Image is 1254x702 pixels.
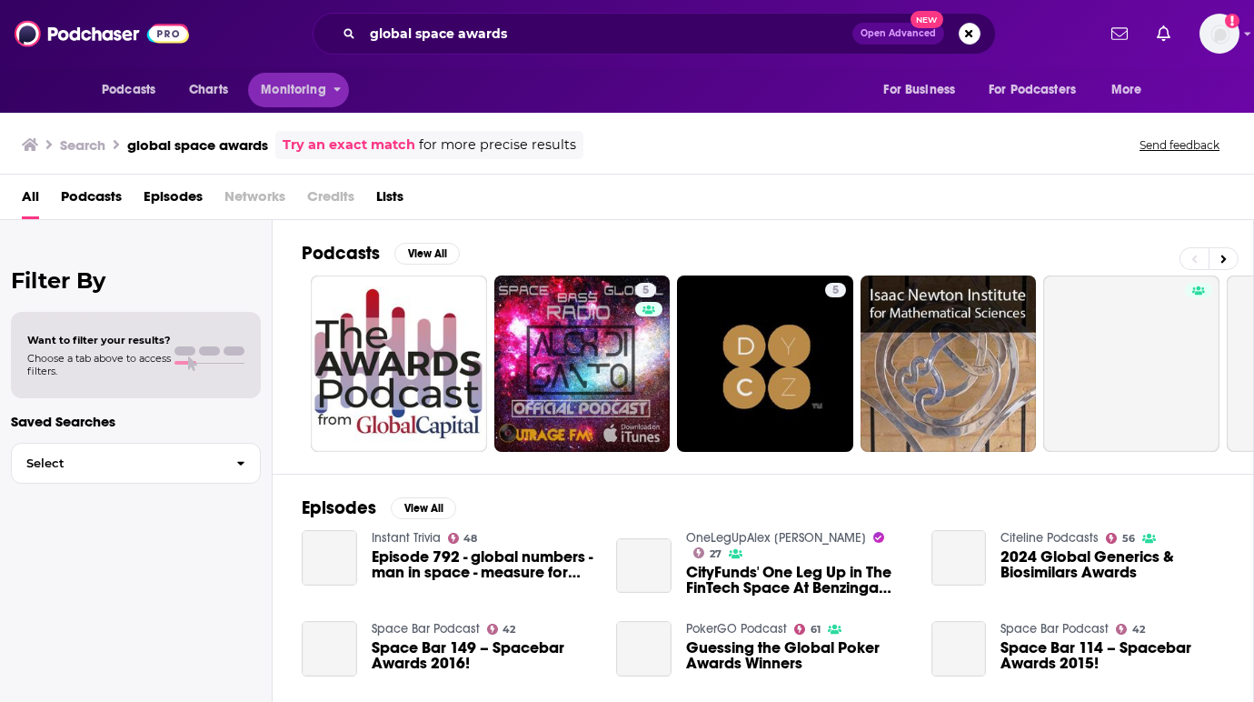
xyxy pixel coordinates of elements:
a: Podcasts [61,182,122,219]
a: 5 [494,276,671,452]
p: Saved Searches [11,413,261,430]
h3: global space awards [127,136,268,154]
a: 2024 Global Generics & Biosimilars Awards [931,530,987,586]
a: 42 [487,624,516,635]
span: New [911,11,943,28]
a: Episode 792 - global numbers - man in space - measure for measure - the emmy awards - file under "b" [302,530,357,586]
button: Open AdvancedNew [852,23,944,45]
a: Episode 792 - global numbers - man in space - measure for measure - the emmy awards - file under "b" [372,549,595,580]
span: Choose a tab above to access filters. [27,352,171,377]
a: Show notifications dropdown [1104,18,1135,49]
a: Try an exact match [283,135,415,155]
a: 5 [825,283,846,297]
a: Guessing the Global Poker Awards Winners [686,640,910,671]
h3: Search [60,136,105,154]
h2: Podcasts [302,242,380,265]
button: open menu [1099,73,1165,107]
div: Search podcasts, credits, & more... [313,13,996,55]
a: Space Bar 149 – Spacebar Awards 2016! [372,640,595,671]
a: Episodes [144,182,203,219]
a: 61 [794,624,821,635]
button: Show profile menu [1199,14,1239,54]
a: Space Bar 149 – Spacebar Awards 2016! [302,621,357,677]
button: open menu [248,73,349,107]
a: CityFunds' One Leg Up in The FinTech Space At Benzinga Global FinTech Awards 11-15-23 [686,565,910,596]
a: Space Bar Podcast [1000,621,1109,637]
button: Select [11,443,261,484]
span: Monitoring [261,77,325,103]
span: For Business [883,77,955,103]
span: Select [12,457,222,469]
span: Logged in as jillgoldstein [1199,14,1239,54]
a: PokerGO Podcast [686,621,787,637]
button: open menu [977,73,1102,107]
a: All [22,182,39,219]
a: Space Bar 114 – Spacebar Awards 2015! [931,621,987,677]
button: Send feedback [1134,137,1225,153]
a: 27 [693,547,722,558]
span: 5 [642,282,649,300]
span: 56 [1122,535,1135,543]
h2: Filter By [11,267,261,294]
button: View All [394,243,460,265]
a: EpisodesView All [302,496,456,519]
span: Charts [189,77,228,103]
svg: Add a profile image [1225,14,1239,28]
button: View All [391,497,456,519]
span: CityFunds' One Leg Up in The FinTech Space At Benzinga Global FinTech Awards [DATE] [686,565,910,596]
a: 2024 Global Generics & Biosimilars Awards [1000,549,1224,580]
span: Open Advanced [861,29,936,38]
a: Citeline Podcasts [1000,530,1099,546]
a: Guessing the Global Poker Awards Winners [616,621,672,677]
span: 5 [832,282,839,300]
a: Space Bar 114 – Spacebar Awards 2015! [1000,640,1224,671]
span: 48 [463,535,477,543]
a: Show notifications dropdown [1149,18,1178,49]
button: open menu [89,73,179,107]
a: 56 [1106,533,1135,544]
img: Podchaser - Follow, Share and Rate Podcasts [15,16,189,51]
a: 5 [677,276,853,452]
span: More [1111,77,1142,103]
span: for more precise results [419,135,576,155]
a: OneLegUpAlex Garrett [686,530,866,546]
span: Networks [224,182,285,219]
a: Charts [177,73,239,107]
h2: Episodes [302,496,376,519]
a: 48 [448,533,478,544]
a: 5 [635,283,656,297]
a: PodcastsView All [302,242,460,265]
span: Want to filter your results? [27,334,171,346]
a: Instant Trivia [372,530,441,546]
a: Space Bar Podcast [372,621,480,637]
span: 42 [503,626,515,634]
span: Podcasts [102,77,155,103]
a: 42 [1116,624,1145,635]
span: 61 [811,626,821,634]
span: Credits [307,182,354,219]
input: Search podcasts, credits, & more... [363,19,852,48]
span: 27 [710,550,722,558]
a: Lists [376,182,403,219]
a: CityFunds' One Leg Up in The FinTech Space At Benzinga Global FinTech Awards 11-15-23 [616,538,672,594]
button: open menu [871,73,978,107]
span: 42 [1132,626,1145,634]
img: User Profile [1199,14,1239,54]
span: For Podcasters [989,77,1076,103]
